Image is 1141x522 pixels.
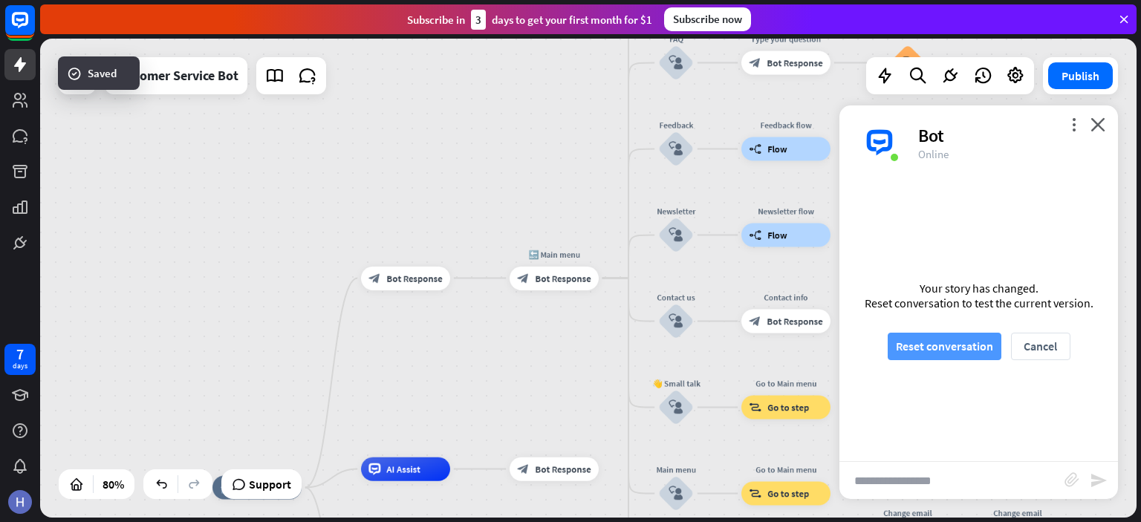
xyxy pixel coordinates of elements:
[669,228,683,242] i: block_user_input
[865,296,1093,310] div: Reset conversation to test the current version.
[767,143,787,155] span: Flow
[386,463,420,475] span: AI Assist
[88,65,117,81] span: Saved
[872,507,943,519] div: Change email
[749,488,761,500] i: block_goto
[535,463,591,475] span: Bot Response
[368,273,380,284] i: block_bot_response
[888,333,1001,360] button: Reset conversation
[114,57,238,94] div: Customer Service Bot
[902,56,914,70] i: block_faq
[640,378,712,390] div: 👋 Small talk
[16,348,24,361] div: 7
[12,6,56,50] button: Open LiveChat chat widget
[767,57,822,69] span: Bot Response
[669,314,683,328] i: block_user_input
[918,124,1100,147] div: Bot
[732,120,839,131] div: Feedback flow
[640,206,712,218] div: Newsletter
[749,229,761,241] i: builder_tree
[732,33,839,45] div: Type your question
[865,281,1093,296] div: Your story has changed.
[669,142,683,156] i: block_user_input
[669,486,683,500] i: block_user_input
[640,464,712,476] div: Main menu
[98,472,129,496] div: 80%
[749,143,761,155] i: builder_tree
[669,56,683,70] i: block_user_input
[918,147,1100,161] div: Online
[732,378,839,390] div: Go to Main menu
[767,402,809,414] span: Go to step
[4,344,36,375] a: 7 days
[669,400,683,414] i: block_user_input
[1090,472,1108,489] i: send
[1048,62,1113,89] button: Publish
[749,57,761,69] i: block_bot_response
[964,507,1071,519] div: Change email
[664,7,751,31] div: Subscribe now
[732,464,839,476] div: Go to Main menu
[749,402,761,414] i: block_goto
[64,63,85,84] i: success
[640,120,712,131] div: Feedback
[1064,472,1079,487] i: block_attachment
[749,316,761,327] i: block_bot_response
[249,472,291,496] span: Support
[535,273,591,284] span: Bot Response
[386,273,442,284] span: Bot Response
[517,273,529,284] i: block_bot_response
[220,482,233,494] i: home_2
[13,361,27,371] div: days
[1011,333,1070,360] button: Cancel
[517,463,529,475] i: block_bot_response
[501,249,608,261] div: 🔙 Main menu
[407,10,652,30] div: Subscribe in days to get your first month for $1
[471,10,486,30] div: 3
[640,292,712,304] div: Contact us
[1067,117,1081,131] i: more_vert
[767,488,809,500] span: Go to step
[767,316,822,327] span: Bot Response
[732,206,839,218] div: Newsletter flow
[767,229,787,241] span: Flow
[1090,117,1105,131] i: close
[640,33,712,45] div: FAQ
[732,292,839,304] div: Contact info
